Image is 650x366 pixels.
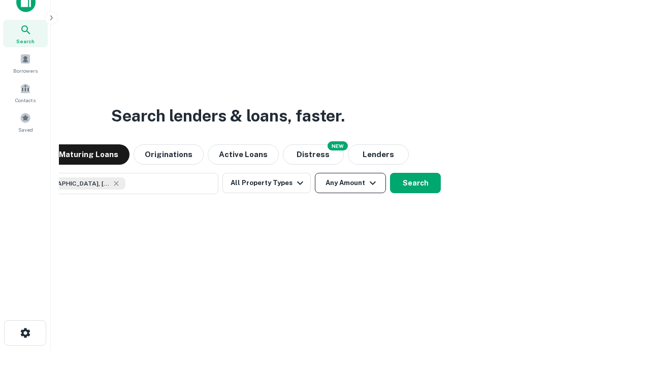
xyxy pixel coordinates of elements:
button: Originations [134,144,204,165]
span: Saved [18,126,33,134]
a: Search [3,20,48,47]
button: Search [390,173,441,193]
button: All Property Types [222,173,311,193]
span: Borrowers [13,67,38,75]
a: Saved [3,108,48,136]
h3: Search lenders & loans, faster. [111,104,345,128]
span: Search [16,37,35,45]
div: NEW [328,141,348,150]
a: Borrowers [3,49,48,77]
a: Contacts [3,79,48,106]
button: Any Amount [315,173,386,193]
button: Active Loans [208,144,279,165]
span: [GEOGRAPHIC_DATA], [GEOGRAPHIC_DATA], [GEOGRAPHIC_DATA] [34,179,110,188]
iframe: Chat Widget [599,285,650,333]
button: Maturing Loans [48,144,129,165]
button: [GEOGRAPHIC_DATA], [GEOGRAPHIC_DATA], [GEOGRAPHIC_DATA] [15,173,218,194]
button: Lenders [348,144,409,165]
span: Contacts [15,96,36,104]
button: Search distressed loans with lien and other non-mortgage details. [283,144,344,165]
